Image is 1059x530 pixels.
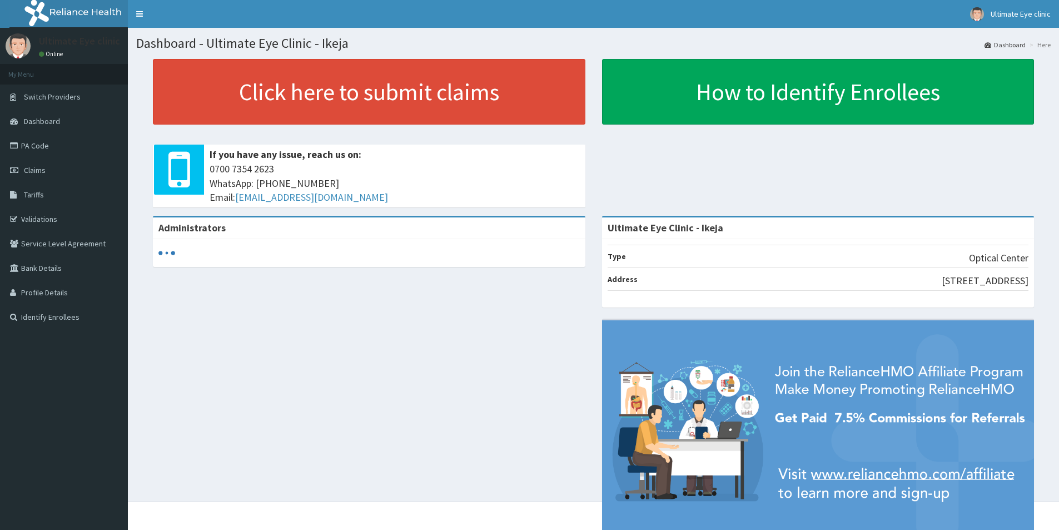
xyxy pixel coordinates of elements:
span: Switch Providers [24,92,81,102]
h1: Dashboard - Ultimate Eye Clinic - Ikeja [136,36,1051,51]
b: Administrators [158,221,226,234]
img: User Image [970,7,984,21]
svg: audio-loading [158,245,175,261]
a: [EMAIL_ADDRESS][DOMAIN_NAME] [235,191,388,204]
span: 0700 7354 2623 WhatsApp: [PHONE_NUMBER] Email: [210,162,580,205]
span: Tariffs [24,190,44,200]
a: Online [39,50,66,58]
b: Type [608,251,626,261]
b: If you have any issue, reach us on: [210,148,361,161]
img: User Image [6,33,31,58]
span: Claims [24,165,46,175]
strong: Ultimate Eye Clinic - Ikeja [608,221,723,234]
li: Here [1027,40,1051,49]
a: Click here to submit claims [153,59,585,125]
a: Dashboard [985,40,1026,49]
span: Ultimate Eye clinic [991,9,1051,19]
p: Optical Center [969,251,1028,265]
p: [STREET_ADDRESS] [942,274,1028,288]
p: Ultimate Eye clinic [39,36,120,46]
b: Address [608,274,638,284]
span: Dashboard [24,116,60,126]
a: How to Identify Enrollees [602,59,1035,125]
